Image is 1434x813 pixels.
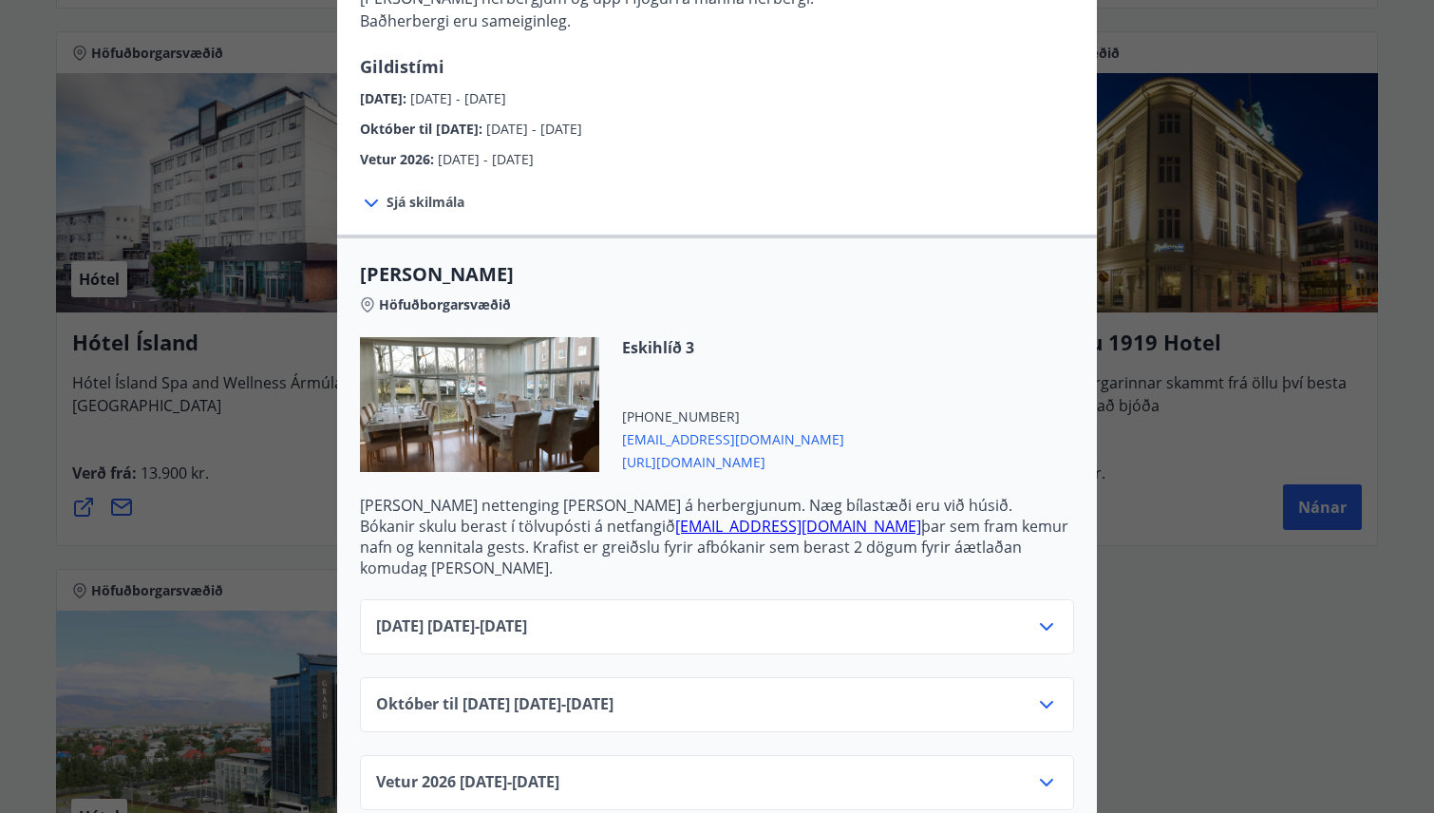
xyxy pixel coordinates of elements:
span: [DATE] - [DATE] [438,150,534,168]
span: Vetur 2026 : [360,150,438,168]
span: [PHONE_NUMBER] [622,407,844,426]
span: [URL][DOMAIN_NAME] [622,449,844,472]
p: Bókanir skulu berast í tölvupósti á netfangið þar sem fram kemur nafn og kennitala gests. Krafist... [360,516,1074,578]
span: [DATE] - [DATE] [486,120,582,138]
span: Höfuðborgarsvæðið [379,295,511,314]
span: [DATE] - [DATE] [410,89,506,107]
span: Gildistími [360,55,444,78]
span: Sjá skilmála [387,193,464,212]
span: [EMAIL_ADDRESS][DOMAIN_NAME] [622,426,844,449]
a: [EMAIL_ADDRESS][DOMAIN_NAME] [675,516,921,537]
span: Október til [DATE] : [360,120,486,138]
span: [PERSON_NAME] [360,261,1074,288]
span: Eskihlíð 3 [622,337,844,358]
p: [PERSON_NAME] nettenging [PERSON_NAME] á herbergjunum. Næg bílastæði eru við húsið. [360,495,1074,516]
span: [DATE] : [360,89,410,107]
